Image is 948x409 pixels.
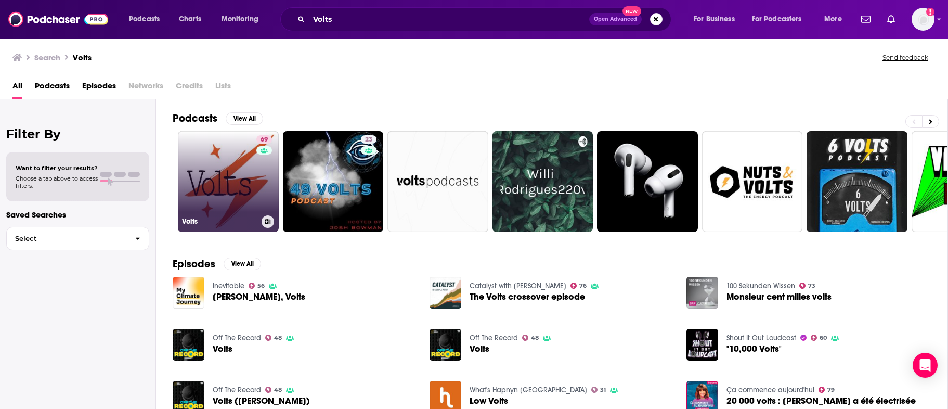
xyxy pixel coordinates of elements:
[570,283,587,289] a: 76
[222,12,258,27] span: Monitoring
[600,388,606,392] span: 31
[726,344,782,353] a: "10,000 Volts"
[820,336,827,340] span: 60
[173,112,217,125] h2: Podcasts
[522,335,539,341] a: 48
[12,78,22,99] a: All
[745,11,817,28] button: open menu
[16,164,98,172] span: Want to filter your results?
[912,8,934,31] img: User Profile
[752,12,802,27] span: For Podcasters
[35,78,70,99] a: Podcasts
[726,397,916,405] span: 20 000 volts : [PERSON_NAME] a été électrisée
[430,329,461,361] a: Volts
[213,292,305,301] span: [PERSON_NAME], Volts
[686,277,718,309] img: Monsieur cent milles volts
[726,334,796,342] a: Shout It Out Loudcast
[214,11,272,28] button: open menu
[622,6,641,16] span: New
[6,210,149,220] p: Saved Searches
[594,17,637,22] span: Open Advanced
[531,336,539,340] span: 48
[879,53,931,62] button: Send feedback
[257,284,265,288] span: 56
[883,10,899,28] a: Show notifications dropdown
[361,135,376,144] a: 23
[249,283,265,289] a: 56
[226,112,263,125] button: View All
[34,53,60,62] h3: Search
[173,329,204,361] img: Volts
[213,386,261,394] a: Off The Record
[173,112,263,125] a: PodcastsView All
[213,344,232,353] a: Volts
[811,335,827,341] a: 60
[215,78,231,99] span: Lists
[694,12,735,27] span: For Business
[213,334,261,342] a: Off The Record
[173,277,204,309] img: David Roberts, Volts
[213,292,305,301] a: David Roberts, Volts
[913,353,938,378] div: Open Intercom Messenger
[686,11,748,28] button: open menu
[283,131,384,232] a: 23
[817,11,855,28] button: open menu
[261,135,268,145] span: 69
[726,282,795,290] a: 100 Sekunden Wissen
[365,135,372,145] span: 23
[128,78,163,99] span: Networks
[827,388,835,392] span: 79
[122,11,173,28] button: open menu
[470,397,508,405] a: Low Volts
[799,283,816,289] a: 73
[591,387,606,393] a: 31
[274,388,282,392] span: 48
[173,258,215,271] h2: Episodes
[8,9,108,29] img: Podchaser - Follow, Share and Rate Podcasts
[912,8,934,31] span: Logged in as inkhouseNYC
[179,12,201,27] span: Charts
[265,335,282,341] a: 48
[213,397,310,405] span: Volts ([PERSON_NAME])
[686,329,718,361] img: "10,000 Volts"
[6,126,149,142] h2: Filter By
[926,8,934,16] svg: Add a profile image
[430,277,461,309] img: The Volts crossover episode
[182,217,257,226] h3: Volts
[7,235,127,242] span: Select
[912,8,934,31] button: Show profile menu
[470,282,566,290] a: Catalyst with Shayle Kann
[726,397,916,405] a: 20 000 volts : Florine a été électrisée
[176,78,203,99] span: Credits
[224,258,261,270] button: View All
[172,11,207,28] a: Charts
[265,387,282,393] a: 48
[857,10,875,28] a: Show notifications dropdown
[82,78,116,99] a: Episodes
[470,344,489,353] a: Volts
[6,227,149,250] button: Select
[256,135,272,144] a: 69
[726,386,814,394] a: Ça commence aujourd'hui
[808,284,815,288] span: 73
[309,11,589,28] input: Search podcasts, credits, & more...
[16,175,98,189] span: Choose a tab above to access filters.
[470,386,587,394] a: What's Hapnyn San Diego
[819,387,835,393] a: 79
[470,292,585,301] span: The Volts crossover episode
[589,13,642,25] button: Open AdvancedNew
[726,292,832,301] a: Monsieur cent milles volts
[73,53,92,62] h3: Volts
[173,258,261,271] a: EpisodesView All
